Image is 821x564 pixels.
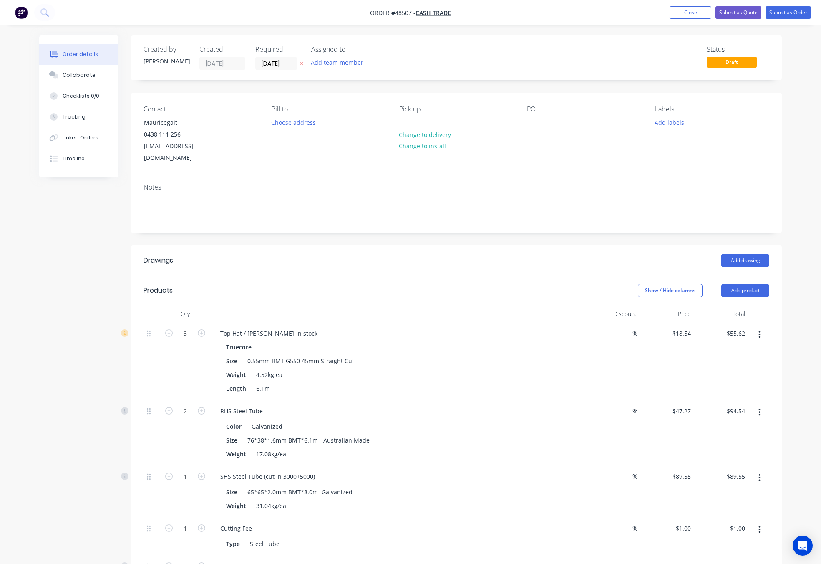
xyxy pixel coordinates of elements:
[395,140,451,152] button: Change to install
[670,6,711,19] button: Close
[253,369,286,381] div: 4.52kg.ea
[63,51,98,58] div: Order details
[39,127,118,148] button: Linked Orders
[655,105,769,113] div: Labels
[707,46,769,53] div: Status
[63,113,86,121] div: Tracking
[214,405,269,417] div: RHS Steel Tube
[223,486,241,498] div: Size
[144,117,213,129] div: Mauricegait
[527,105,641,113] div: PO
[39,65,118,86] button: Collaborate
[223,420,245,432] div: Color
[144,57,189,66] div: [PERSON_NAME]
[399,105,514,113] div: Pick up
[311,46,395,53] div: Assigned to
[214,522,259,534] div: Cutting Fee
[721,284,769,297] button: Add product
[632,524,637,533] span: %
[160,306,210,322] div: Qty
[253,448,290,460] div: 17.08kg/ea
[253,500,290,512] div: 31.04kg/ea
[640,306,694,322] div: Price
[721,254,769,267] button: Add drawing
[255,46,301,53] div: Required
[586,306,640,322] div: Discount
[694,306,748,322] div: Total
[223,369,249,381] div: Weight
[632,406,637,416] span: %
[144,183,769,191] div: Notes
[248,420,286,432] div: Galvanized
[244,434,373,446] div: 76*38*1.6mm BMT*6.1m - Australian Made
[39,148,118,169] button: Timeline
[244,355,358,367] div: 0.55mm BMT G550 45mm Straight Cut
[247,538,283,550] div: Steel Tube
[15,6,28,19] img: Factory
[707,57,757,67] span: Draft
[395,129,456,140] button: Change to delivery
[63,155,85,162] div: Timeline
[144,140,213,164] div: [EMAIL_ADDRESS][DOMAIN_NAME]
[199,46,245,53] div: Created
[144,255,173,266] div: Drawings
[307,57,368,68] button: Add team member
[214,327,324,339] div: Top Hat / [PERSON_NAME]-in stock
[223,448,249,460] div: Weight
[137,116,220,164] div: Mauricegait0438 111 256[EMAIL_ADDRESS][DOMAIN_NAME]
[311,57,368,68] button: Add team member
[632,472,637,481] span: %
[632,329,637,338] span: %
[63,134,98,142] div: Linked Orders
[650,116,688,128] button: Add labels
[253,382,273,395] div: 6.1m
[214,470,322,483] div: SHS Steel Tube (cut in 3000+5000)
[223,500,249,512] div: Weight
[370,9,416,17] span: Order #48507 -
[223,434,241,446] div: Size
[223,355,241,367] div: Size
[793,536,813,556] div: Open Intercom Messenger
[244,486,356,498] div: 65*65*2.0mm BMT*8.0m- Galvanized
[715,6,761,19] button: Submit as Quote
[39,44,118,65] button: Order details
[63,71,96,79] div: Collaborate
[416,9,451,17] a: Cash Trade
[144,129,213,140] div: 0438 111 256
[766,6,811,19] button: Submit as Order
[144,286,173,296] div: Products
[638,284,703,297] button: Show / Hide columns
[267,116,320,128] button: Choose address
[39,86,118,106] button: Checklists 0/0
[39,106,118,127] button: Tracking
[271,105,385,113] div: Bill to
[223,538,243,550] div: Type
[144,105,258,113] div: Contact
[144,46,189,53] div: Created by
[63,92,99,100] div: Checklists 0/0
[226,341,255,353] div: Truecore
[223,382,249,395] div: Length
